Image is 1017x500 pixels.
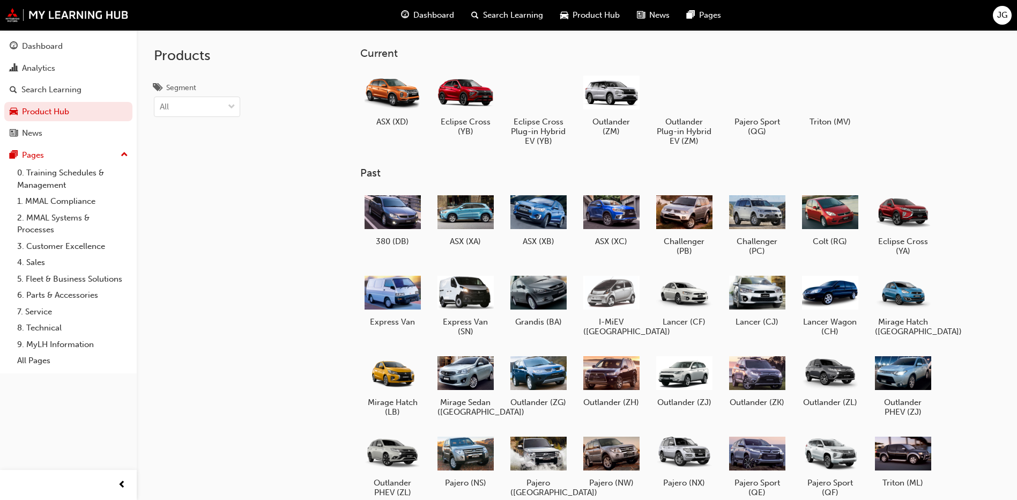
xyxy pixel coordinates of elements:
span: up-icon [121,148,128,162]
a: All Pages [13,352,132,369]
a: 4. Sales [13,254,132,271]
a: Outlander PHEV (ZJ) [871,349,935,421]
a: Mirage Sedan ([GEOGRAPHIC_DATA]) [433,349,498,421]
a: ASX (XD) [360,68,425,130]
a: Triton (MV) [798,68,862,130]
a: Analytics [4,58,132,78]
a: Outlander (ZG) [506,349,570,411]
a: 8. Technical [13,320,132,336]
h5: Triton (ML) [875,478,931,488]
h5: Pajero (NS) [437,478,494,488]
a: Dashboard [4,36,132,56]
a: guage-iconDashboard [392,4,463,26]
h5: Mirage Hatch ([GEOGRAPHIC_DATA]) [875,317,931,336]
a: News [4,123,132,143]
h5: Challenger (PB) [656,237,712,256]
h5: Outlander (ZK) [729,398,785,407]
a: ASX (XB) [506,188,570,251]
a: Eclipse Cross (YA) [871,188,935,260]
h5: ASX (XB) [510,237,567,246]
h5: Outlander (ZM) [583,117,640,136]
h5: Pajero Sport (QF) [802,478,858,497]
span: pages-icon [687,9,695,22]
h5: ASX (XD) [365,117,421,127]
span: news-icon [637,9,645,22]
a: Eclipse Cross (YB) [433,68,498,140]
div: Segment [166,83,196,93]
a: 0. Training Schedules & Management [13,165,132,193]
a: 5. Fleet & Business Solutions [13,271,132,288]
a: Outlander (ZK) [725,349,789,411]
span: prev-icon [118,479,126,492]
a: news-iconNews [628,4,678,26]
a: Mirage Hatch (LB) [360,349,425,421]
a: 9. MyLH Information [13,336,132,353]
a: search-iconSearch Learning [463,4,552,26]
a: Challenger (PC) [725,188,789,260]
h5: Colt (RG) [802,237,858,246]
span: Product Hub [573,9,620,21]
a: Colt (RG) [798,188,862,251]
span: pages-icon [10,151,18,160]
span: Dashboard [413,9,454,21]
span: search-icon [471,9,479,22]
h5: Pajero (NW) [583,478,640,488]
a: Pajero (NX) [652,430,716,492]
a: car-iconProduct Hub [552,4,628,26]
h5: Challenger (PC) [729,237,785,256]
a: Grandis (BA) [506,269,570,331]
span: News [649,9,670,21]
a: 7. Service [13,304,132,320]
h5: Mirage Sedan ([GEOGRAPHIC_DATA]) [437,398,494,417]
h5: ASX (XA) [437,237,494,246]
button: Pages [4,145,132,165]
a: pages-iconPages [678,4,730,26]
a: Pajero Sport (QG) [725,68,789,140]
a: Outlander (ZM) [579,68,643,140]
div: News [22,127,42,139]
span: Search Learning [483,9,543,21]
h5: Outlander (ZJ) [656,398,712,407]
h5: Express Van (SN) [437,317,494,336]
a: ASX (XA) [433,188,498,251]
a: 380 (DB) [360,188,425,251]
h5: Eclipse Cross Plug-in Hybrid EV (YB) [510,117,567,146]
h5: ASX (XC) [583,237,640,246]
a: Outlander Plug-in Hybrid EV (ZM) [652,68,716,150]
a: Mirage Hatch ([GEOGRAPHIC_DATA]) [871,269,935,341]
img: mmal [5,8,129,22]
h5: Express Van [365,317,421,327]
h5: Outlander (ZH) [583,398,640,407]
a: Lancer (CJ) [725,269,789,331]
h5: Pajero Sport (QE) [729,478,785,497]
a: Pajero (NW) [579,430,643,492]
h5: Eclipse Cross (YB) [437,117,494,136]
a: 2. MMAL Systems & Processes [13,210,132,238]
h5: Lancer Wagon (CH) [802,317,858,336]
a: I-MiEV ([GEOGRAPHIC_DATA]) [579,269,643,341]
h5: Lancer (CF) [656,317,712,327]
div: All [160,101,169,113]
span: tags-icon [154,84,162,93]
a: Lancer (CF) [652,269,716,331]
span: car-icon [10,107,18,117]
span: JG [997,9,1007,21]
h5: Pajero ([GEOGRAPHIC_DATA]) [510,478,567,497]
a: Outlander (ZL) [798,349,862,411]
a: 1. MMAL Compliance [13,193,132,210]
h5: Outlander PHEV (ZJ) [875,398,931,417]
span: news-icon [10,129,18,138]
a: Lancer Wagon (CH) [798,269,862,341]
h5: Outlander PHEV (ZL) [365,478,421,497]
h5: Outlander Plug-in Hybrid EV (ZM) [656,117,712,146]
button: DashboardAnalyticsSearch LearningProduct HubNews [4,34,132,145]
a: Pajero (NS) [433,430,498,492]
a: Express Van (SN) [433,269,498,341]
h5: 380 (DB) [365,237,421,246]
h5: Lancer (CJ) [729,317,785,327]
div: Pages [22,149,44,161]
h5: Pajero Sport (QG) [729,117,785,136]
h5: Outlander (ZG) [510,398,567,407]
